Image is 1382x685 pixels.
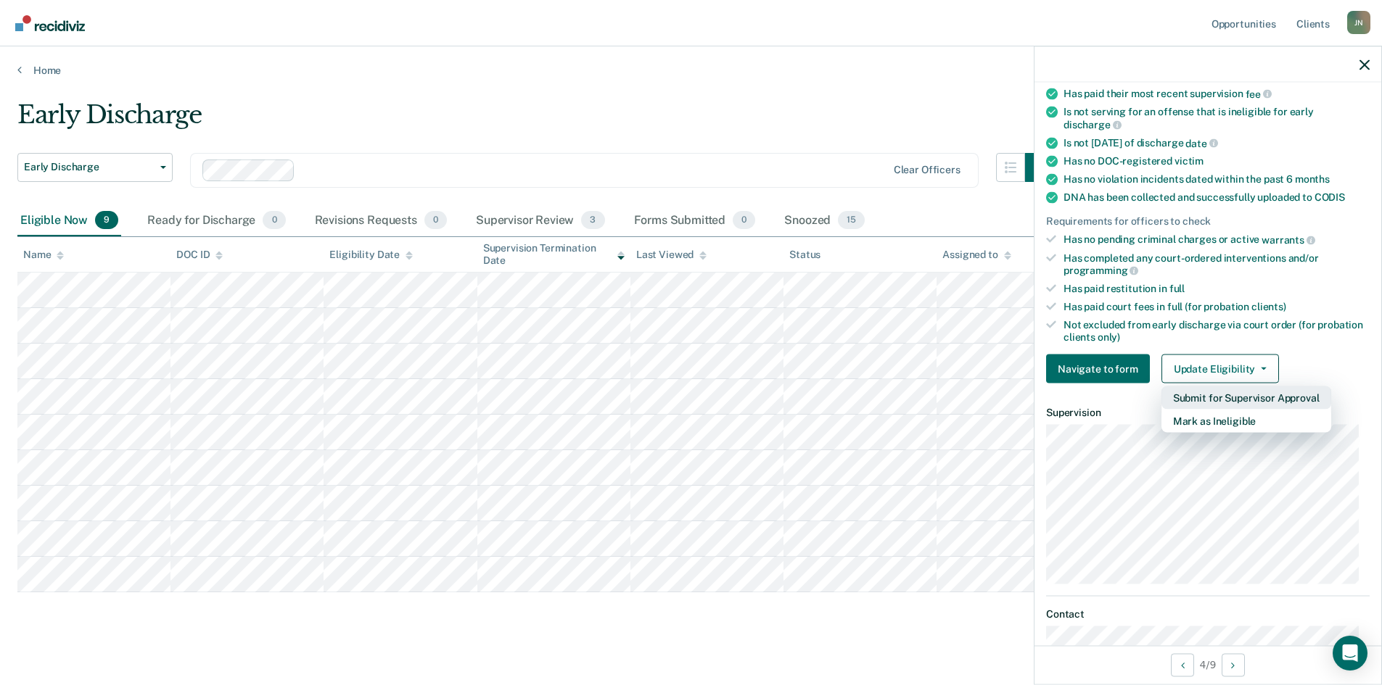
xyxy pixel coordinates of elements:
[1262,233,1315,245] span: warrants
[636,249,707,261] div: Last Viewed
[1246,88,1272,99] span: fee
[1064,283,1370,295] div: Has paid restitution in
[483,242,625,267] div: Supervision Termination Date
[1064,173,1370,186] div: Has no violation incidents dated within the past 6
[1046,407,1370,419] dt: Supervision
[1064,155,1370,167] div: Has no DOC-registered
[1185,137,1217,149] span: date
[1046,354,1156,383] a: Navigate to form link
[23,249,64,261] div: Name
[1171,653,1194,676] button: Previous Opportunity
[1333,636,1367,671] div: Open Intercom Messenger
[1251,300,1286,312] span: clients)
[631,205,759,237] div: Forms Submitted
[1064,265,1138,276] span: programming
[1161,386,1331,410] button: Submit for Supervisor Approval
[24,161,155,173] span: Early Discharge
[789,249,820,261] div: Status
[1064,252,1370,276] div: Has completed any court-ordered interventions and/or
[1064,118,1122,130] span: discharge
[1064,300,1370,312] div: Has paid court fees in full (for probation
[781,205,868,237] div: Snoozed
[1046,354,1150,383] button: Navigate to form
[1046,215,1370,228] div: Requirements for officers to check
[176,249,223,261] div: DOC ID
[1098,331,1120,342] span: only)
[1161,410,1331,433] button: Mark as Ineligible
[1222,653,1245,676] button: Next Opportunity
[424,211,447,230] span: 0
[1347,11,1370,34] div: J N
[1161,354,1279,383] button: Update Eligibility
[1064,136,1370,149] div: Is not [DATE] of discharge
[1064,191,1370,204] div: DNA has been collected and successfully uploaded to
[263,211,285,230] span: 0
[1046,607,1370,620] dt: Contact
[473,205,608,237] div: Supervisor Review
[17,100,1054,141] div: Early Discharge
[1064,87,1370,100] div: Has paid their most recent supervision
[1315,191,1345,203] span: CODIS
[1175,155,1204,167] span: victim
[95,211,118,230] span: 9
[329,249,413,261] div: Eligibility Date
[733,211,755,230] span: 0
[581,211,604,230] span: 3
[144,205,288,237] div: Ready for Discharge
[1064,106,1370,130] div: Is not serving for an offense that is ineligible for early
[894,164,961,176] div: Clear officers
[1347,11,1370,34] button: Profile dropdown button
[17,64,1365,77] a: Home
[312,205,450,237] div: Revisions Requests
[1035,645,1381,684] div: 4 / 9
[17,205,121,237] div: Eligible Now
[1295,173,1330,185] span: months
[15,15,85,31] img: Recidiviz
[838,211,865,230] span: 15
[1169,283,1185,294] span: full
[942,249,1011,261] div: Assigned to
[1064,233,1370,246] div: Has no pending criminal charges or active
[1064,318,1370,343] div: Not excluded from early discharge via court order (for probation clients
